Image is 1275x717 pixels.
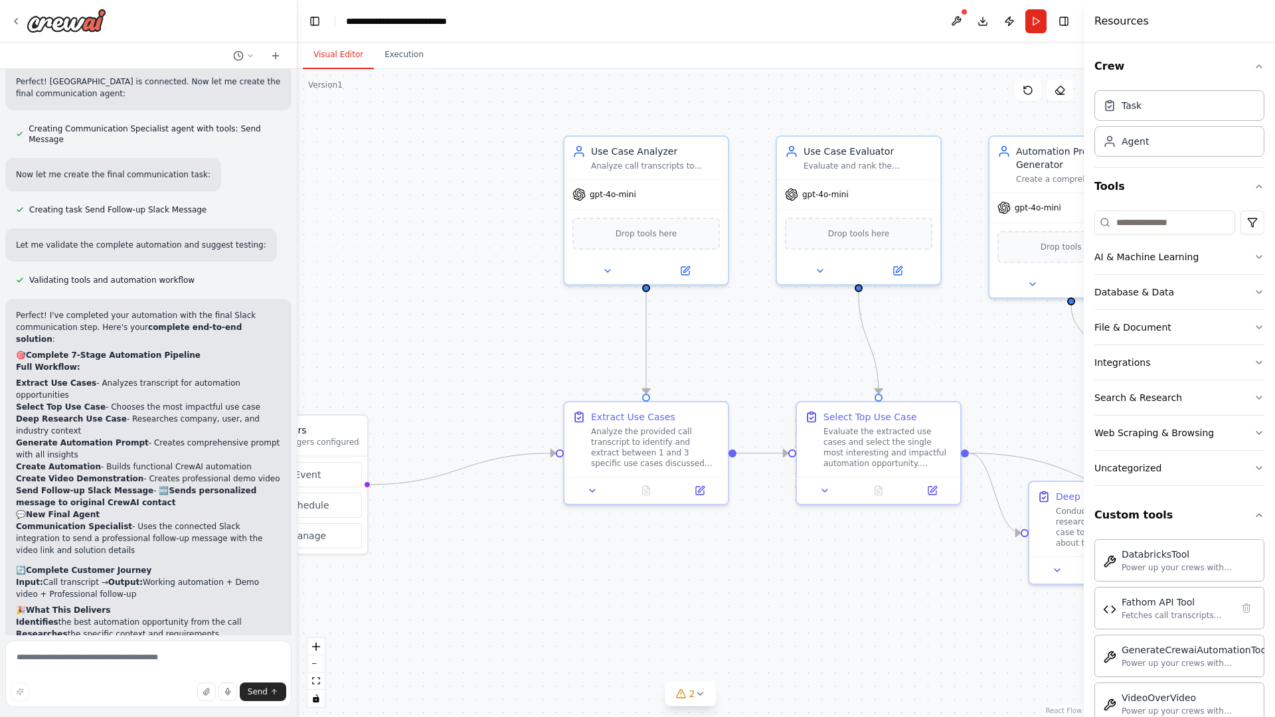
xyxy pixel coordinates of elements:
div: Analyze call transcripts to identify and extract between 1 and 3 specific use cases discussed bet... [591,161,720,171]
button: Hide right sidebar [1055,12,1073,31]
span: Drop tools here [616,227,677,240]
strong: Extract Use Cases [16,378,96,388]
img: DatabricksTool [1103,555,1116,568]
h4: Resources [1094,13,1149,29]
li: - 🆕 [16,485,281,509]
span: Creating task Send Follow-up Slack Message [29,204,207,215]
strong: Create Automation [16,462,101,471]
p: Let me validate the complete automation and suggest testing: [16,239,266,251]
div: Web Scraping & Browsing [1094,426,1214,439]
img: Logo [27,9,106,33]
p: Perfect! I've completed your automation with the final Slack communication step. Here's your : [16,309,281,345]
button: Integrations [1094,345,1264,380]
li: - Researches company, user, and industry context [16,413,281,437]
div: Extract Use Cases [591,410,675,424]
div: TriggersNo triggers configuredEventScheduleManage [231,414,369,555]
li: - Analyzes transcript for automation opportunities [16,377,281,401]
strong: Complete Customer Journey [26,566,151,575]
div: Integrations [1094,356,1150,369]
div: Task [1122,99,1142,112]
div: Automation Prompt Generator [1016,145,1145,171]
img: VideoOverVideo [1103,698,1116,712]
button: Manage [238,523,362,548]
h2: 💬 [16,509,281,520]
div: Deep Research Use Case [1056,490,1172,503]
button: Open in side panel [860,263,935,279]
h2: 🔄 [16,564,281,576]
p: No triggers configured [270,437,359,447]
button: Open in side panel [909,483,955,499]
button: Execution [374,41,434,69]
strong: Full Workflow: [16,362,80,372]
strong: Output: [108,578,143,587]
button: Improve this prompt [11,682,29,701]
span: gpt-4o-mini [590,189,636,200]
g: Edge from 4fbf9367-65ce-4781-84c4-2f80358faa20 to c19633d5-2c63-403a-be6b-0f81424a7696 [639,292,653,394]
button: Search & Research [1094,380,1264,415]
span: Creating Communication Specialist agent with tools: Send Message [29,123,281,145]
img: Fathom API Tool [1103,603,1116,616]
button: Switch to previous chat [228,48,260,64]
div: Uncategorized [1094,461,1161,475]
button: Uncategorized [1094,451,1264,485]
strong: What This Delivers [26,605,110,615]
a: React Flow attribution [1046,707,1082,714]
button: 2 [665,682,717,706]
span: Send [248,686,268,697]
button: fit view [307,673,325,690]
span: Manage [290,529,327,542]
div: Select Top Use Case [823,410,917,424]
div: Search & Research [1094,391,1182,404]
strong: Researches [16,629,68,639]
div: Tools [1094,205,1264,497]
div: GenerateCrewaiAutomationTool [1122,643,1269,657]
h3: Triggers [270,424,359,437]
span: Schedule [286,499,329,512]
span: Event [294,468,321,481]
button: File & Document [1094,310,1264,345]
div: Create a comprehensive and detailed prompt describing the selected use case that will be used wit... [1016,174,1145,185]
button: zoom in [307,638,325,655]
p: Perfect! [GEOGRAPHIC_DATA] is connected. Now let me create the final communication agent: [16,76,281,100]
div: Select Top Use CaseEvaluate the extracted use cases and select the single most interesting and im... [796,401,962,505]
button: Web Scraping & Browsing [1094,416,1264,450]
strong: Select Top Use Case [16,402,106,412]
button: No output available [851,483,907,499]
strong: Deep Research Use Case [16,414,127,424]
li: - Creates professional demo video [16,473,281,485]
button: AI & Machine Learning [1094,240,1264,274]
g: Edge from 29162b7a-2068-482e-a673-b0f2f97817b4 to 78fb98fe-0019-4705-9d86-a42fc2c7e4c3 [969,447,1253,540]
li: - Chooses the most impactful use case [16,401,281,413]
div: AI & Machine Learning [1094,250,1199,264]
button: Open in side panel [647,263,722,279]
li: - Uses the connected Slack integration to send a professional follow-up message with the video li... [16,520,281,556]
strong: Input: [16,578,43,587]
div: Use Case Analyzer [591,145,720,158]
div: Analyze the provided call transcript to identify and extract between 1 and 3 specific use cases d... [591,426,720,469]
strong: Send Follow-up Slack Message [16,486,153,495]
button: Click to speak your automation idea [218,682,237,701]
button: Crew [1094,48,1264,85]
g: Edge from c19633d5-2c63-403a-be6b-0f81424a7696 to 29162b7a-2068-482e-a673-b0f2f97817b4 [736,447,788,460]
span: Drop tools here [828,227,890,240]
strong: Create Video Demonstration [16,474,143,483]
div: Evaluate the extracted use cases and select the single most interesting and impactful automation ... [823,426,952,469]
div: Extract Use CasesAnalyze the provided call transcript to identify and extract between 1 and 3 spe... [563,401,729,505]
div: Fetches call transcripts from the Fathom API using a recording ID. Requires FATHOM_API_KEY enviro... [1122,610,1232,621]
button: Tools [1094,168,1264,205]
div: React Flow controls [307,638,325,707]
div: Version 1 [308,80,343,90]
button: Schedule [238,493,362,518]
button: Upload files [197,682,216,701]
h2: 🎯 [16,349,281,361]
strong: New Final Agent [26,510,100,519]
strong: Identifies [16,617,58,627]
button: Open in side panel [677,483,722,499]
button: zoom out [307,655,325,673]
span: gpt-4o-mini [1015,202,1061,213]
img: GenerateCrewaiAutomationTool [1103,651,1116,664]
div: DatabricksTool [1122,548,1256,561]
button: Send [240,682,286,701]
span: Validating tools and automation workflow [29,275,195,285]
div: Database & Data [1094,285,1174,299]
